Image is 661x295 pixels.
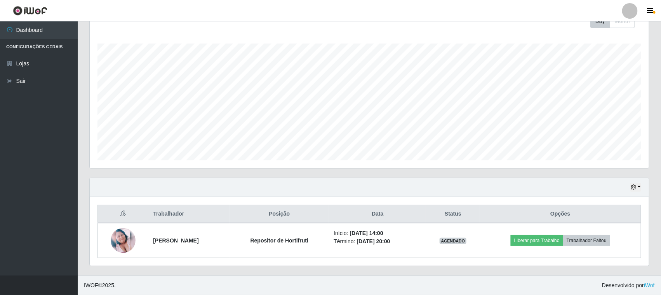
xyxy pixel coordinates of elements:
[148,205,230,223] th: Trabalhador
[334,229,421,237] li: Início:
[480,205,641,223] th: Opções
[84,281,116,290] span: © 2025 .
[111,228,136,253] img: 1693706792822.jpeg
[511,235,563,246] button: Liberar para Trabalho
[602,281,655,290] span: Desenvolvido por
[230,205,329,223] th: Posição
[350,230,383,236] time: [DATE] 14:00
[334,237,421,246] li: Término:
[357,238,390,244] time: [DATE] 20:00
[440,238,467,244] span: AGENDADO
[563,235,610,246] button: Trabalhador Faltou
[426,205,480,223] th: Status
[644,282,655,288] a: iWof
[84,282,98,288] span: IWOF
[13,6,47,16] img: CoreUI Logo
[250,237,308,244] strong: Repositor de Hortifruti
[329,205,426,223] th: Data
[153,237,198,244] strong: [PERSON_NAME]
